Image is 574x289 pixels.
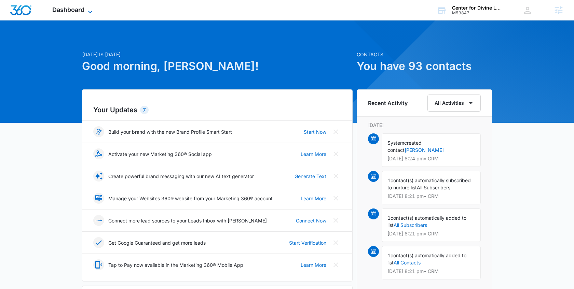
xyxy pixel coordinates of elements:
[452,5,502,11] div: account name
[357,51,492,58] p: Contacts
[405,147,444,153] a: [PERSON_NAME]
[296,217,326,224] a: Connect Now
[301,150,326,158] a: Learn More
[108,261,243,269] p: Tap to Pay now available in the Marketing 360® Mobile App
[295,173,326,180] a: Generate Text
[108,195,273,202] p: Manage your Websites 360® website from your Marketing 360® account
[330,126,341,137] button: Close
[82,58,353,74] h1: Good morning, [PERSON_NAME]!
[108,128,232,135] p: Build your brand with the new Brand Profile Smart Start
[387,156,475,161] p: [DATE] 8:24 pm • CRM
[108,150,212,158] p: Activate your new Marketing 360® Social app
[387,252,466,265] span: contact(s) automatically added to list
[387,269,475,274] p: [DATE] 8:21 pm • CRM
[82,51,353,58] p: [DATE] is [DATE]
[394,260,421,265] a: All Contacts
[368,99,408,107] h6: Recent Activity
[301,195,326,202] a: Learn More
[330,259,341,270] button: Close
[427,95,481,112] button: All Activities
[387,177,391,183] span: 1
[387,215,391,221] span: 1
[417,185,450,190] span: All Subscribers
[368,121,481,129] p: [DATE]
[52,6,84,13] span: Dashboard
[330,171,341,182] button: Close
[387,140,404,146] span: System
[387,194,475,199] p: [DATE] 8:21 pm • CRM
[140,106,149,114] div: 7
[387,140,422,153] span: created contact
[330,148,341,159] button: Close
[394,222,427,228] a: All Subscribers
[330,193,341,204] button: Close
[304,128,326,135] a: Start Now
[301,261,326,269] a: Learn More
[330,215,341,226] button: Close
[387,252,391,258] span: 1
[108,173,254,180] p: Create powerful brand messaging with our new AI text generator
[357,58,492,74] h1: You have 93 contacts
[387,215,466,228] span: contact(s) automatically added to list
[289,239,326,246] a: Start Verification
[330,237,341,248] button: Close
[387,177,471,190] span: contact(s) automatically subscribed to nurture list
[108,217,267,224] p: Connect more lead sources to your Leads Inbox with [PERSON_NAME]
[93,105,341,115] h2: Your Updates
[108,239,206,246] p: Get Google Guaranteed and get more leads
[387,231,475,236] p: [DATE] 8:21 pm • CRM
[452,11,502,15] div: account id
